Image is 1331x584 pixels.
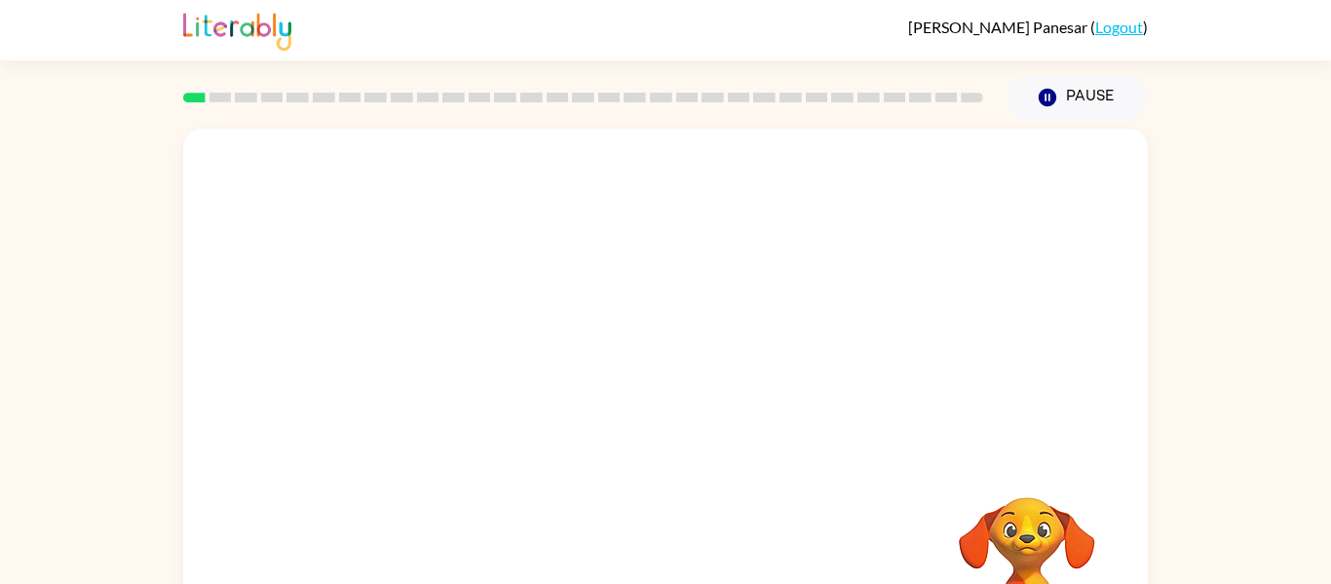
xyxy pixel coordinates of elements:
span: [PERSON_NAME] Panesar [908,18,1090,36]
button: Pause [1007,75,1148,120]
img: Literably [183,8,291,51]
a: Logout [1095,18,1143,36]
div: ( ) [908,18,1148,36]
